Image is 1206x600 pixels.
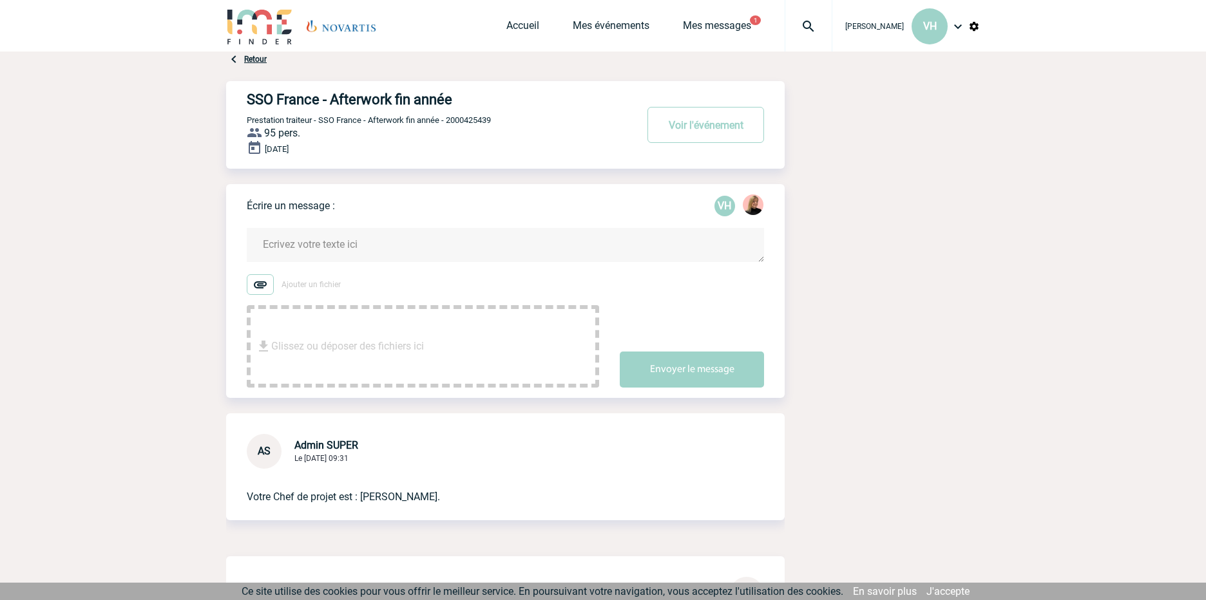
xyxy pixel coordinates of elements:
img: file_download.svg [256,339,271,354]
button: Envoyer le message [620,352,764,388]
a: En savoir plus [853,585,917,597]
p: Écrire un message : [247,200,335,212]
span: Ajouter un fichier [282,280,341,289]
p: Votre Chef de projet est : [PERSON_NAME]. [247,469,728,505]
h4: SSO France - Afterwork fin année [247,91,598,108]
a: Accueil [506,19,539,37]
div: Valérie HALLOT [714,196,735,216]
button: 1 [750,15,761,25]
a: J'accepte [926,585,970,597]
span: AS [258,445,271,457]
span: 95 pers. [264,127,300,139]
span: VH [923,20,937,32]
p: VH [714,196,735,216]
button: Voir l'événement [647,107,764,143]
a: Retour [244,55,267,64]
span: Le [DATE] 09:31 [294,454,349,463]
img: 131233-0.png [743,194,763,215]
span: [DATE] [265,144,289,154]
span: Prestation traiteur - SSO France - Afterwork fin année - 2000425439 [247,115,491,125]
span: Ce site utilise des cookies pour vous offrir le meilleur service. En poursuivant votre navigation... [242,585,843,597]
span: [PERSON_NAME] [845,22,904,31]
img: IME-Finder [226,8,293,44]
span: Admin SUPER [294,439,358,451]
div: Estelle PERIOU [743,194,763,218]
a: Mes messages [683,19,751,37]
a: Mes événements [573,19,649,37]
span: Glissez ou déposer des fichiers ici [271,314,424,379]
